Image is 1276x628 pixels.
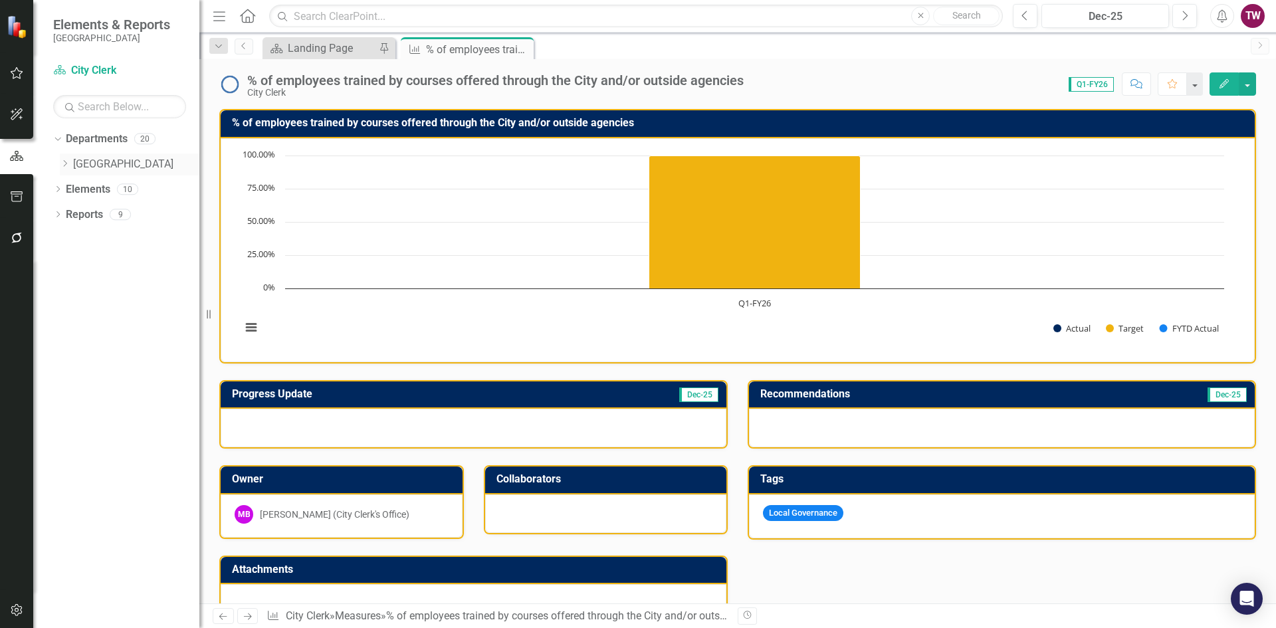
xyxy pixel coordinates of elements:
button: Show Target [1106,322,1144,334]
span: Elements & Reports [53,17,170,33]
div: % of employees trained by courses offered through the City and/or outside agencies [247,73,744,88]
span: Dec-25 [679,387,718,402]
div: MB [235,505,253,524]
img: No Information [219,74,241,95]
div: » » [266,609,728,624]
span: Local Governance [763,505,843,522]
div: Landing Page [288,40,375,56]
button: Search [933,7,1000,25]
path: Q1-FY26, 100. Target. [649,156,861,288]
div: [PERSON_NAME] (City Clerk's Office) [260,508,409,521]
div: % of employees trained by courses offered through the City and/or outside agencies [386,609,778,622]
a: Reports [66,207,103,223]
text: 25.00% [247,248,275,260]
a: City Clerk [53,63,186,78]
button: TW [1241,4,1265,28]
div: 10 [117,183,138,195]
div: Dec-25 [1046,9,1164,25]
a: Departments [66,132,128,147]
h3: Progress Update [232,388,556,400]
text: 0% [263,281,275,293]
h3: Owner [232,473,456,485]
input: Search Below... [53,95,186,118]
button: Dec-25 [1041,4,1169,28]
div: 20 [134,134,156,145]
text: Q1-FY26 [738,297,771,309]
div: Open Intercom Messenger [1231,583,1263,615]
g: Target, bar series 2 of 3 with 1 bar. [649,156,861,288]
div: City Clerk [247,88,744,98]
span: Search [952,10,981,21]
div: Chart. Highcharts interactive chart. [235,149,1241,348]
h3: Recommendations [760,388,1097,400]
span: Dec-25 [1208,387,1247,402]
span: Q1-FY26 [1069,77,1114,92]
a: Measures [335,609,381,622]
input: Search ClearPoint... [269,5,1003,28]
svg: Interactive chart [235,149,1231,348]
a: City Clerk [286,609,330,622]
div: 9 [110,209,131,220]
a: [GEOGRAPHIC_DATA] [73,157,199,172]
a: Landing Page [266,40,375,56]
button: Show FYTD Actual [1160,322,1219,334]
h3: Attachments [232,564,720,576]
a: Elements [66,182,110,197]
button: Show Actual [1053,322,1091,334]
img: ClearPoint Strategy [7,15,30,39]
text: 75.00% [247,181,275,193]
text: 50.00% [247,215,275,227]
h3: % of employees trained by courses offered through the City and/or outside agencies [232,117,1248,129]
h3: Collaborators [496,473,720,485]
text: 100.00% [243,148,275,160]
div: % of employees trained by courses offered through the City and/or outside agencies [426,41,530,58]
button: View chart menu, Chart [242,318,261,337]
h3: Tags [760,473,1248,485]
small: [GEOGRAPHIC_DATA] [53,33,170,43]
